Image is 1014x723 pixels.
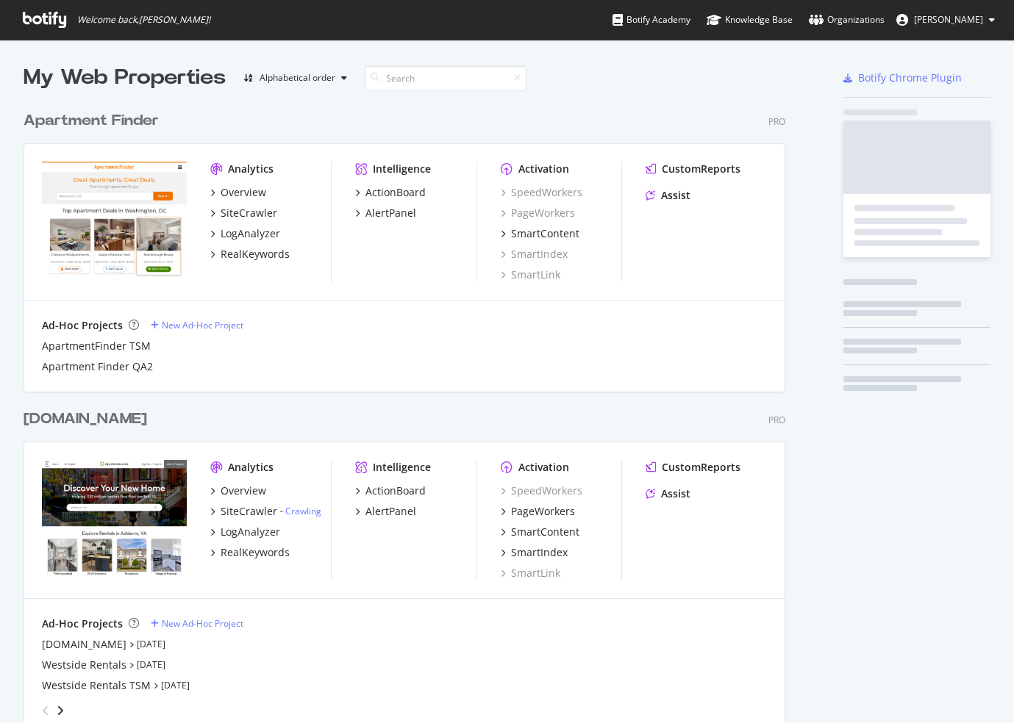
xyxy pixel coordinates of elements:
[42,359,153,374] a: Apartment Finder QA2
[210,247,290,262] a: RealKeywords
[221,504,277,519] div: SiteCrawler
[42,637,126,652] a: [DOMAIN_NAME]
[280,505,321,517] div: -
[24,409,153,430] a: [DOMAIN_NAME]
[221,185,266,200] div: Overview
[373,162,431,176] div: Intelligence
[238,66,353,90] button: Alphabetical order
[365,185,426,200] div: ActionBoard
[210,206,277,220] a: SiteCrawler
[42,678,151,693] a: Westside Rentals TSM
[210,483,266,498] a: Overview
[646,188,690,203] a: Assist
[161,679,190,691] a: [DATE]
[24,409,147,430] div: [DOMAIN_NAME]
[662,460,740,475] div: CustomReports
[221,247,290,262] div: RealKeywords
[221,226,280,241] div: LogAnalyzer
[768,414,785,426] div: Pro
[501,504,575,519] a: PageWorkers
[885,8,1007,32] button: [PERSON_NAME]
[501,226,579,241] a: SmartContent
[210,545,290,560] a: RealKeywords
[42,339,151,353] a: ApartmentFinder TSM
[511,525,579,539] div: SmartContent
[501,545,568,560] a: SmartIndex
[809,12,885,27] div: Organizations
[228,460,274,475] div: Analytics
[355,483,426,498] a: ActionBoard
[843,71,962,85] a: Botify Chrome Plugin
[355,185,426,200] a: ActionBoard
[768,115,785,128] div: Pro
[42,162,187,278] img: apartmentfinder.com
[210,185,266,200] a: Overview
[355,504,416,519] a: AlertPanel
[511,504,575,519] div: PageWorkers
[210,504,321,519] a: SiteCrawler- Crawling
[151,319,243,331] a: New Ad-Hoc Project
[501,525,579,539] a: SmartContent
[613,12,690,27] div: Botify Academy
[285,505,321,517] a: Crawling
[365,483,426,498] div: ActionBoard
[162,617,243,630] div: New Ad-Hoc Project
[260,73,335,82] div: Alphabetical order
[365,504,416,519] div: AlertPanel
[24,110,159,132] div: Apartment Finder
[77,14,210,26] span: Welcome back, [PERSON_NAME] !
[662,162,740,176] div: CustomReports
[501,483,582,498] a: SpeedWorkers
[36,699,55,722] div: angle-left
[221,206,277,220] div: SiteCrawler
[365,206,416,220] div: AlertPanel
[365,65,526,91] input: Search
[355,206,416,220] a: AlertPanel
[661,486,690,501] div: Assist
[210,226,280,241] a: LogAnalyzer
[501,247,568,262] a: SmartIndex
[210,525,280,539] a: LogAnalyzer
[858,71,962,85] div: Botify Chrome Plugin
[914,13,983,26] span: Craig Harkins
[646,162,740,176] a: CustomReports
[42,616,123,631] div: Ad-Hoc Projects
[228,162,274,176] div: Analytics
[646,460,740,475] a: CustomReports
[501,566,560,580] a: SmartLink
[707,12,793,27] div: Knowledge Base
[162,319,243,331] div: New Ad-Hoc Project
[137,658,165,671] a: [DATE]
[511,226,579,241] div: SmartContent
[518,460,569,475] div: Activation
[518,162,569,176] div: Activation
[221,525,280,539] div: LogAnalyzer
[646,486,690,501] a: Assist
[24,63,226,93] div: My Web Properties
[501,185,582,200] a: SpeedWorkers
[42,658,126,672] a: Westside Rentals
[42,460,187,576] img: apartments.com
[511,545,568,560] div: SmartIndex
[151,617,243,630] a: New Ad-Hoc Project
[661,188,690,203] div: Assist
[373,460,431,475] div: Intelligence
[42,318,123,333] div: Ad-Hoc Projects
[221,483,266,498] div: Overview
[55,703,65,718] div: angle-right
[24,110,165,132] a: Apartment Finder
[137,638,165,650] a: [DATE]
[501,206,575,220] a: PageWorkers
[501,267,560,282] a: SmartLink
